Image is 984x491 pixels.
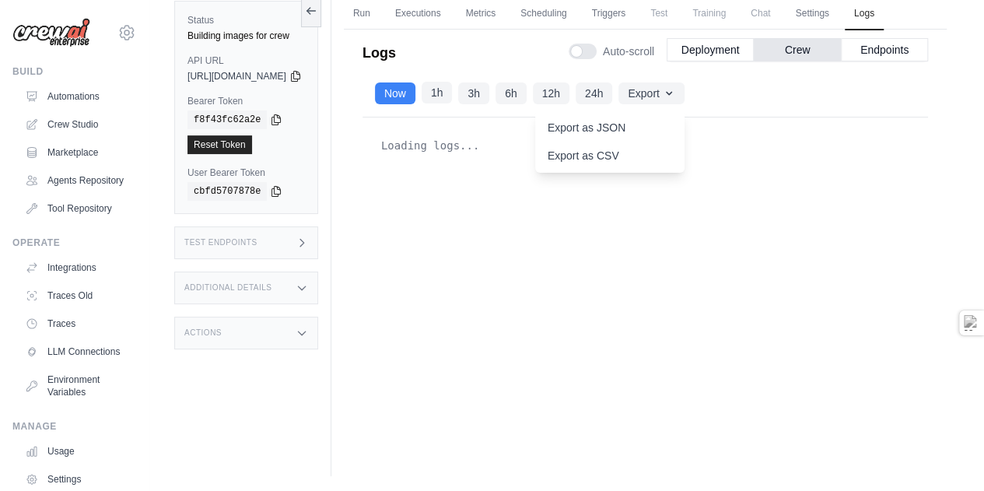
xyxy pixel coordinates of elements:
h3: Test Endpoints [184,238,257,247]
button: Deployment [667,38,754,61]
button: 6h [496,82,527,104]
img: Logo [12,18,90,47]
label: Bearer Token [187,95,305,107]
button: Endpoints [841,38,928,61]
div: Manage [12,420,136,433]
button: Export as CSV [535,142,685,170]
iframe: Chat Widget [906,416,984,491]
a: Agents Repository [19,168,136,193]
label: User Bearer Token [187,167,305,179]
label: Status [187,14,305,26]
button: 1h [422,82,453,103]
a: Usage [19,439,136,464]
div: Operate [12,237,136,249]
label: API URL [187,54,305,67]
code: cbfd5707878e [187,182,267,201]
button: Export as JSON [535,114,685,142]
a: Crew Studio [19,112,136,137]
a: LLM Connections [19,339,136,364]
button: 3h [458,82,489,104]
span: Auto-scroll [603,44,654,59]
a: Traces Old [19,283,136,308]
a: Automations [19,84,136,109]
button: Crew [754,38,841,61]
div: Build [12,65,136,78]
button: Now [375,82,415,104]
span: [URL][DOMAIN_NAME] [187,70,286,82]
h3: Additional Details [184,283,271,293]
div: Loading logs... [375,130,916,161]
a: Environment Variables [19,367,136,405]
a: Reset Token [187,135,252,154]
p: Logs [362,42,396,64]
a: Traces [19,311,136,336]
div: Building images for crew [187,30,305,42]
a: Tool Repository [19,196,136,221]
a: Marketplace [19,140,136,165]
button: 12h [533,82,569,104]
button: 24h [576,82,612,104]
a: Integrations [19,255,136,280]
code: f8f43fc62a2e [187,110,267,129]
h3: Actions [184,328,222,338]
button: Export [618,82,684,104]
